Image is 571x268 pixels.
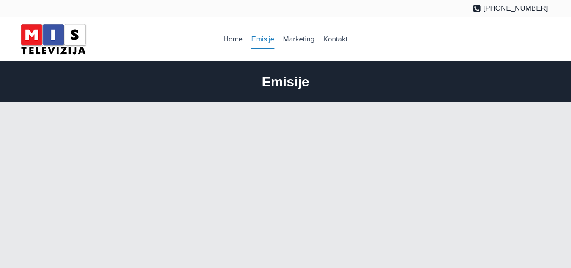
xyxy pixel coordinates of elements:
span: [PHONE_NUMBER] [483,3,548,14]
iframe: Serbian Film Festival | Sydney 2024 [382,122,548,216]
a: Home [219,29,247,50]
iframe: Serbian Film Festival | Sydney 2025 [23,122,189,216]
a: Marketing [279,29,319,50]
a: [PHONE_NUMBER] [473,3,548,14]
a: Emisije [247,29,279,50]
a: Kontakt [319,29,352,50]
nav: Primary Navigation [219,29,352,50]
iframe: Srbi za srbe - za porodicu Đeković [202,122,369,216]
h1: Emisije [23,72,548,92]
img: MIS Television [17,21,89,57]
